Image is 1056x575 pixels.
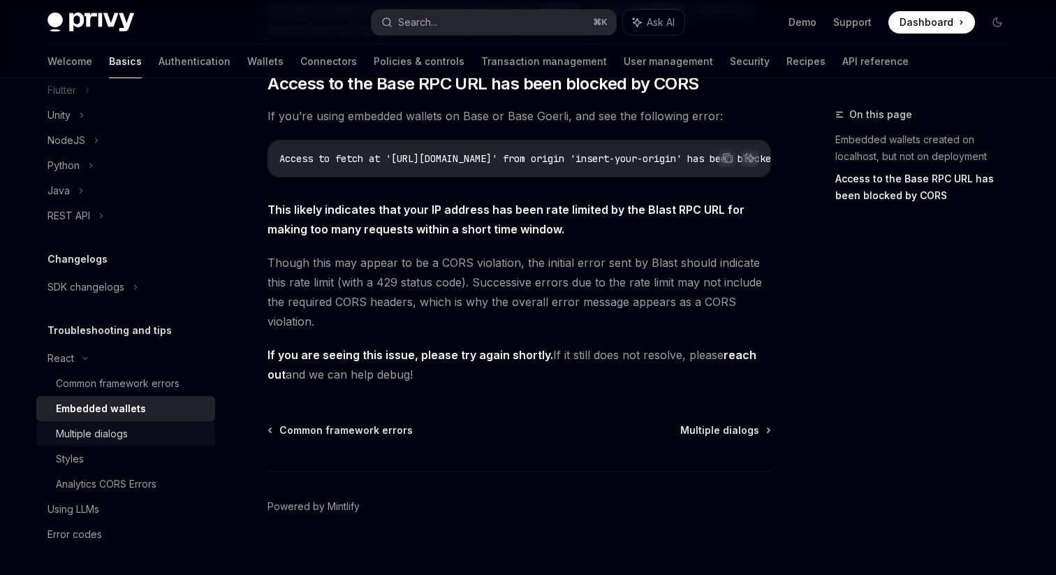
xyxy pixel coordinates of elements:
a: Transaction management [481,45,607,78]
a: Using LLMs [36,497,215,522]
span: Though this may appear to be a CORS violation, the initial error sent by Blast should indicate th... [267,253,771,331]
a: Welcome [47,45,92,78]
a: User management [624,45,713,78]
div: Styles [56,451,84,467]
span: Common framework errors [279,423,413,437]
span: On this page [849,106,912,123]
button: Toggle dark mode [986,11,1009,34]
a: Styles [36,446,215,472]
div: React [47,350,74,367]
span: Ask AI [647,15,675,29]
span: Dashboard [900,15,953,29]
a: Analytics CORS Errors [36,472,215,497]
div: NodeJS [47,132,85,149]
div: Embedded wallets [56,400,146,417]
div: REST API [47,208,90,224]
div: Java [47,182,70,199]
button: Copy the contents from the code block [719,149,737,167]
a: Access to the Base RPC URL has been blocked by CORS [835,168,1020,207]
button: Ask AI [623,10,684,35]
div: Multiple dialogs [56,425,128,442]
span: If you’re using embedded wallets on Base or Base Goerli, and see the following error: [267,106,771,126]
div: Error codes [47,526,102,543]
div: Python [47,157,80,174]
a: Recipes [786,45,826,78]
strong: If you are seeing this issue, please try again shortly. [267,348,553,362]
a: Common framework errors [36,371,215,396]
div: SDK changelogs [47,279,124,296]
img: dark logo [47,13,134,32]
div: Common framework errors [56,375,179,392]
a: Dashboard [888,11,975,34]
span: If it still does not resolve, please and we can help debug! [267,345,771,384]
a: Common framework errors [269,423,413,437]
a: Authentication [159,45,230,78]
button: Search...⌘K [372,10,616,35]
strong: This likely indicates that your IP address has been rate limited by the Blast RPC URL for making ... [267,203,745,236]
a: Demo [789,15,816,29]
a: Support [833,15,872,29]
a: Basics [109,45,142,78]
a: Wallets [247,45,284,78]
a: Multiple dialogs [36,421,215,446]
span: Access to the Base RPC URL has been blocked by CORS [267,73,698,95]
a: Security [730,45,770,78]
button: Ask AI [741,149,759,167]
a: Powered by Mintlify [267,500,360,514]
a: Embedded wallets created on localhost, but not on deployment [835,129,1020,168]
div: Search... [398,14,437,31]
span: ⌘ K [593,17,608,28]
a: Error codes [36,522,215,547]
h5: Changelogs [47,251,108,268]
div: Analytics CORS Errors [56,476,156,493]
div: Unity [47,107,71,124]
span: Multiple dialogs [680,423,759,437]
a: Multiple dialogs [680,423,770,437]
h5: Troubleshooting and tips [47,322,172,339]
a: Policies & controls [374,45,464,78]
a: Embedded wallets [36,396,215,421]
a: Connectors [300,45,357,78]
span: Access to fetch at '[URL][DOMAIN_NAME]' from origin 'insert-your-origin' has been blocked by CORS... [279,152,877,165]
div: Using LLMs [47,501,99,518]
a: API reference [842,45,909,78]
